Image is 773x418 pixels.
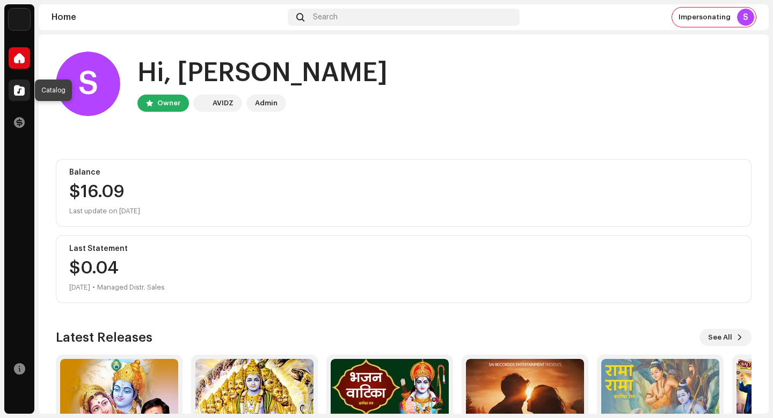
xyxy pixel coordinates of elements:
[313,13,338,21] span: Search
[69,244,738,253] div: Last Statement
[737,9,754,26] div: S
[679,13,731,21] span: Impersonating
[56,159,752,227] re-o-card-value: Balance
[213,97,234,110] div: AVIDZ
[69,205,738,218] div: Last update on [DATE]
[69,281,90,294] div: [DATE]
[137,56,388,90] div: Hi, [PERSON_NAME]
[708,327,732,348] span: See All
[157,97,180,110] div: Owner
[56,329,152,346] h3: Latest Releases
[56,235,752,303] re-o-card-value: Last Statement
[52,13,283,21] div: Home
[195,97,208,110] img: 10d72f0b-d06a-424f-aeaa-9c9f537e57b6
[97,281,165,294] div: Managed Distr. Sales
[699,329,752,346] button: See All
[9,9,30,30] img: 10d72f0b-d06a-424f-aeaa-9c9f537e57b6
[69,168,738,177] div: Balance
[255,97,278,110] div: Admin
[92,281,95,294] div: •
[56,52,120,116] div: S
